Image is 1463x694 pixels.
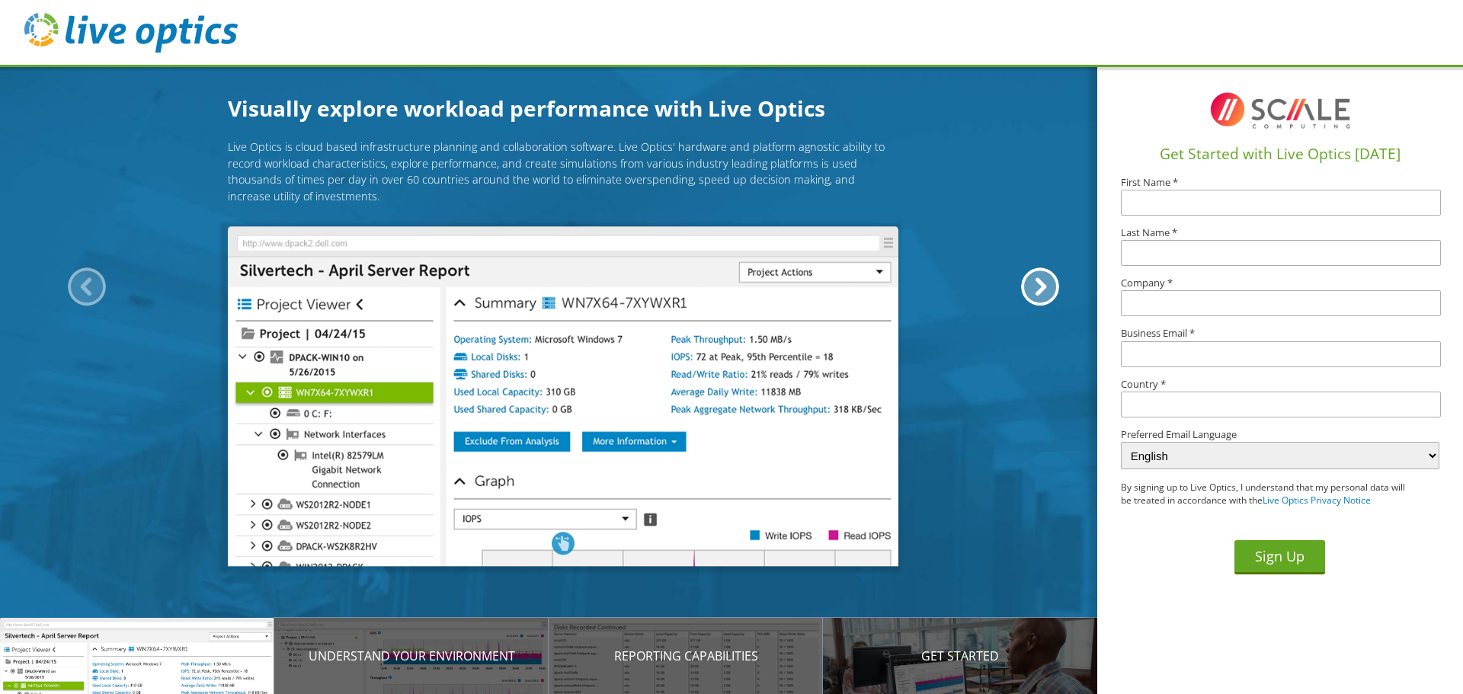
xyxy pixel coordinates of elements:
p: Reporting Capabilities [549,647,823,665]
label: Country * [1121,379,1439,389]
p: Understand your environment [274,647,549,665]
a: Live Optics Privacy Notice [1263,494,1371,507]
label: First Name * [1121,177,1439,187]
label: Last Name * [1121,228,1439,238]
p: Get Started [823,647,1097,665]
label: Company * [1121,278,1439,288]
img: live_optics_svg.svg [24,13,238,53]
h1: Get Started with Live Optics [DATE] [1103,143,1457,165]
p: By signing up to Live Optics, I understand that my personal data will be treated in accordance wi... [1121,481,1407,507]
label: Preferred Email Language [1121,430,1439,440]
img: I8TqFF2VWMAAAAASUVORK5CYII= [1204,80,1356,141]
img: Introducing Live Optics [228,227,898,567]
h1: Visually explore workload performance with Live Optics [228,92,898,124]
label: Business Email * [1121,328,1439,338]
p: Live Optics is cloud based infrastructure planning and collaboration software. Live Optics' hardw... [228,139,898,204]
button: Sign Up [1234,540,1325,574]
